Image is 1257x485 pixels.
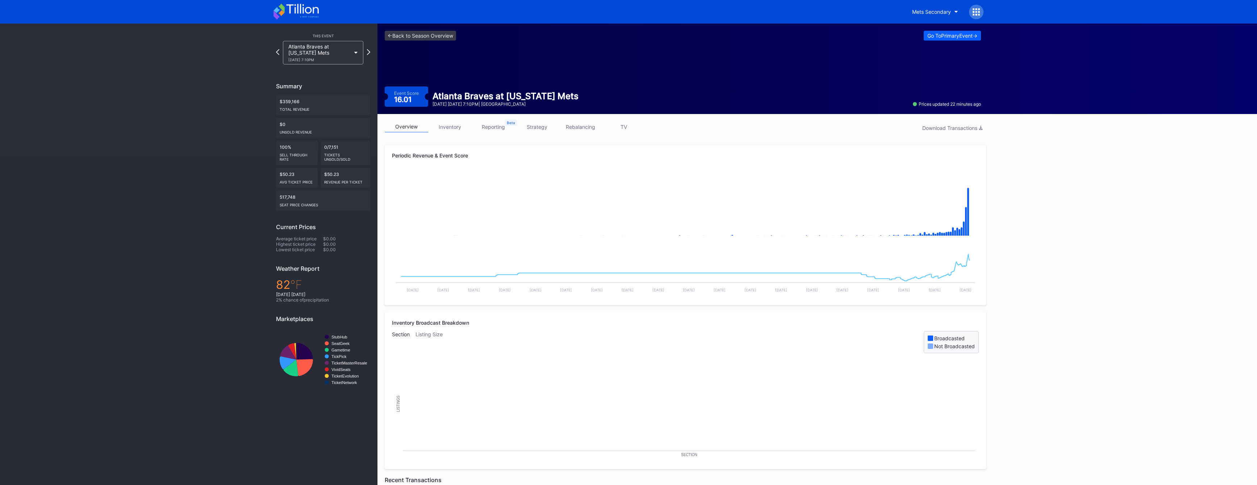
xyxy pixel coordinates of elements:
[385,31,456,41] a: <-Back to Season Overview
[276,83,370,90] div: Summary
[681,453,697,457] text: Section
[591,288,603,292] text: [DATE]
[744,288,756,292] text: [DATE]
[276,315,370,322] div: Marketplaces
[276,168,318,188] div: $50.23
[394,90,419,96] div: Event Score
[288,43,351,62] div: Atlanta Braves at [US_STATE] Mets
[683,288,695,292] text: [DATE]
[652,288,664,292] text: [DATE]
[907,5,964,18] button: Mets Secondary
[922,125,982,131] div: Download Transactions
[622,288,634,292] text: [DATE]
[428,121,472,132] a: inventory
[276,328,370,391] svg: Chart title
[385,476,986,484] div: Recent Transactions
[276,223,370,231] div: Current Prices
[898,288,910,292] text: [DATE]
[331,380,357,385] text: TicketNetwork
[934,343,975,349] div: Not Broadcasted
[415,331,448,353] div: Listing Size
[559,121,602,132] a: rebalancing
[276,265,370,272] div: Weather Report
[385,121,428,132] a: overview
[276,118,370,138] div: $0
[280,104,367,111] div: Total Revenue
[472,121,515,132] a: reporting
[321,141,371,165] div: 0/7,151
[394,96,413,103] div: 16.01
[912,9,951,15] div: Mets Secondary
[323,236,370,241] div: $0.00
[276,95,370,115] div: $359,166
[392,171,979,244] svg: Chart title
[960,288,972,292] text: [DATE]
[280,177,314,184] div: Avg ticket price
[407,288,419,292] text: [DATE]
[276,297,370,303] div: 2 % chance of precipitation
[468,288,480,292] text: [DATE]
[433,91,579,101] div: Atlanta Braves at [US_STATE] Mets
[331,348,350,352] text: Gametime
[280,150,314,161] div: Sell Through Rate
[499,288,511,292] text: [DATE]
[929,288,941,292] text: [DATE]
[392,152,979,159] div: Periodic Revenue & Event Score
[280,200,367,207] div: seat price changes
[602,121,646,132] a: TV
[324,150,367,161] div: Tickets Unsold/Sold
[280,127,367,134] div: Unsold Revenue
[331,354,347,359] text: TickPick
[867,288,879,292] text: [DATE]
[323,247,370,252] div: $0.00
[331,361,367,365] text: TicketMasterResale
[276,241,323,247] div: Highest ticket price
[392,244,979,298] svg: Chart title
[913,101,981,107] div: Prices updated 22 minutes ago
[530,288,542,292] text: [DATE]
[331,341,350,346] text: SeatGeek
[276,247,323,252] div: Lowest ticket price
[714,288,726,292] text: [DATE]
[775,288,787,292] text: [DATE]
[560,288,572,292] text: [DATE]
[836,288,848,292] text: [DATE]
[927,33,977,39] div: Go To Primary Event ->
[276,191,370,211] div: 517,748
[276,236,323,241] div: Average ticket price
[924,31,981,41] button: Go ToPrimaryEvent->
[276,278,370,292] div: 82
[290,278,302,292] span: ℉
[331,374,359,378] text: TicketEvolution
[276,141,318,165] div: 100%
[806,288,818,292] text: [DATE]
[392,331,415,353] div: Section
[934,335,965,341] div: Broadcasted
[331,335,347,339] text: StubHub
[392,320,979,326] div: Inventory Broadcast Breakdown
[392,353,979,462] svg: Chart title
[396,395,400,412] text: Listings
[323,241,370,247] div: $0.00
[276,292,370,297] div: [DATE] [DATE]
[288,58,351,62] div: [DATE] 7:10PM
[321,168,371,188] div: $50.23
[324,177,367,184] div: Revenue per ticket
[276,34,370,38] div: This Event
[433,101,579,107] div: [DATE] [DATE] 7:10PM | [GEOGRAPHIC_DATA]
[437,288,449,292] text: [DATE]
[919,123,986,133] button: Download Transactions
[331,367,351,372] text: VividSeats
[515,121,559,132] a: strategy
